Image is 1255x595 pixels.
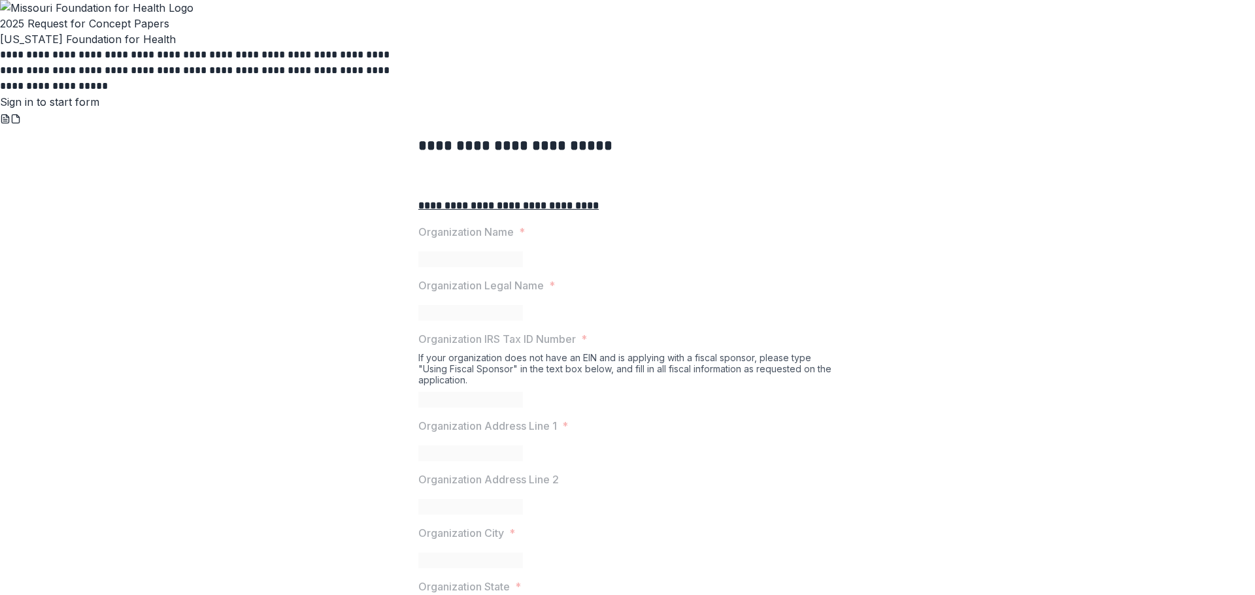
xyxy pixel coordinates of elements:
[418,352,837,391] div: If your organization does not have an EIN and is applying with a fiscal sponsor, please type "Usi...
[418,579,510,594] p: Organization State
[418,331,576,347] p: Organization IRS Tax ID Number
[10,110,21,125] button: pdf-download
[418,418,557,434] p: Organization Address Line 1
[418,525,504,541] p: Organization City
[418,472,559,487] p: Organization Address Line 2
[418,224,514,240] p: Organization Name
[418,278,544,293] p: Organization Legal Name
